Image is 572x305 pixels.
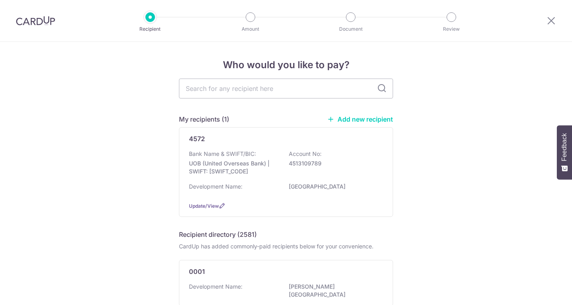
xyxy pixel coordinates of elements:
div: CardUp has added commonly-paid recipients below for your convenience. [179,242,393,250]
input: Search for any recipient here [179,79,393,98]
p: 0001 [189,267,205,276]
h4: Who would you like to pay? [179,58,393,72]
p: 4513109789 [289,159,378,167]
h5: My recipients (1) [179,114,229,124]
p: Bank Name & SWIFT/BIC: [189,150,256,158]
p: UOB (United Overseas Bank) | SWIFT: [SWIFT_CODE] [189,159,278,175]
p: Development Name: [189,283,242,291]
p: Recipient [121,25,180,33]
p: Review [422,25,481,33]
img: CardUp [16,16,55,26]
p: [GEOGRAPHIC_DATA] [289,183,378,191]
button: Feedback - Show survey [557,125,572,179]
p: [PERSON_NAME][GEOGRAPHIC_DATA] [289,283,378,299]
p: Development Name: [189,183,242,191]
span: Feedback [561,133,568,161]
p: Document [321,25,380,33]
a: Update/View [189,203,219,209]
h5: Recipient directory (2581) [179,230,257,239]
p: 4572 [189,134,205,144]
p: Amount [221,25,280,33]
p: Account No: [289,150,322,158]
a: Add new recipient [327,115,393,123]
